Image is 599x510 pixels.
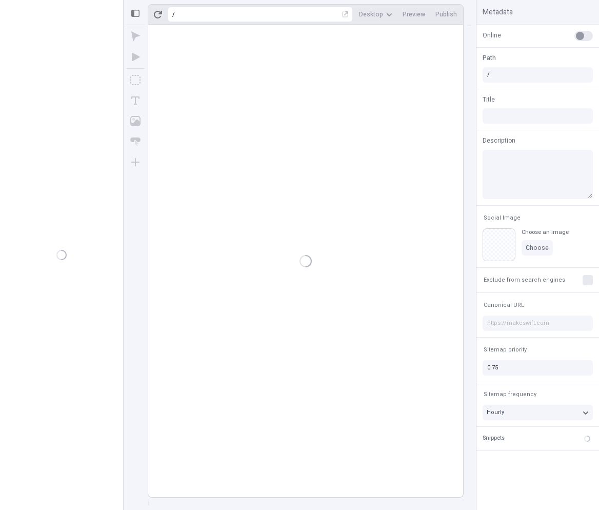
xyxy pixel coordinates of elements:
span: Exclude from search engines [484,276,565,284]
span: Choose [526,244,549,252]
button: Sitemap frequency [482,388,538,401]
button: Choose [522,240,553,256]
span: Path [483,53,496,63]
span: Description [483,136,515,145]
button: Text [126,91,145,110]
span: Canonical URL [484,301,524,309]
button: Desktop [355,7,396,22]
span: Publish [435,10,457,18]
input: https://makeswift.com [483,316,593,331]
div: / [172,10,175,18]
div: Snippets [483,434,505,443]
button: Canonical URL [482,299,526,311]
span: Title [483,95,495,104]
button: Preview [398,7,429,22]
span: Hourly [487,408,504,417]
button: Social Image [482,212,523,224]
span: Preview [403,10,425,18]
button: Sitemap priority [482,344,529,356]
span: Desktop [359,10,383,18]
span: Online [483,31,501,40]
button: Exclude from search engines [482,274,567,286]
span: Social Image [484,214,521,222]
span: Sitemap priority [484,346,527,354]
button: Box [126,71,145,89]
button: Button [126,132,145,151]
button: Hourly [483,405,593,420]
span: Sitemap frequency [484,390,536,398]
button: Image [126,112,145,130]
div: Choose an image [522,228,569,236]
button: Publish [431,7,461,22]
